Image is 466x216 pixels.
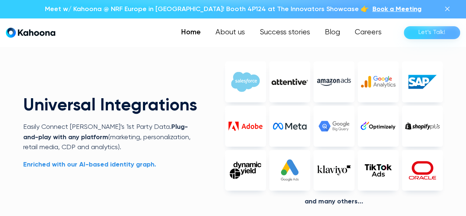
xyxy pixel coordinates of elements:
[23,124,188,140] strong: Plug-and-play with any platform
[208,25,252,40] a: About us
[6,27,55,38] a: home
[372,4,421,14] a: Book a Meeting
[174,25,208,40] a: Home
[347,25,389,40] a: Careers
[23,97,199,115] h2: Universal Integrations
[23,122,199,152] p: Easily Connect [PERSON_NAME]’s 1st Party Data. (marketing, personalization, retail media, CDP and...
[404,26,460,39] a: Let’s Talk!
[418,27,445,38] div: Let’s Talk!
[372,6,421,13] span: Book a Meeting
[252,25,318,40] a: Success stories
[45,4,369,14] p: Meet w/ Kahoona @ NRF Europe in [GEOGRAPHIC_DATA]! Booth 4P124 at The Innovators Showcase 👉
[225,198,442,206] div: And Many others...
[318,25,347,40] a: Blog
[23,161,156,168] strong: Enriched with our AI-based identity graph.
